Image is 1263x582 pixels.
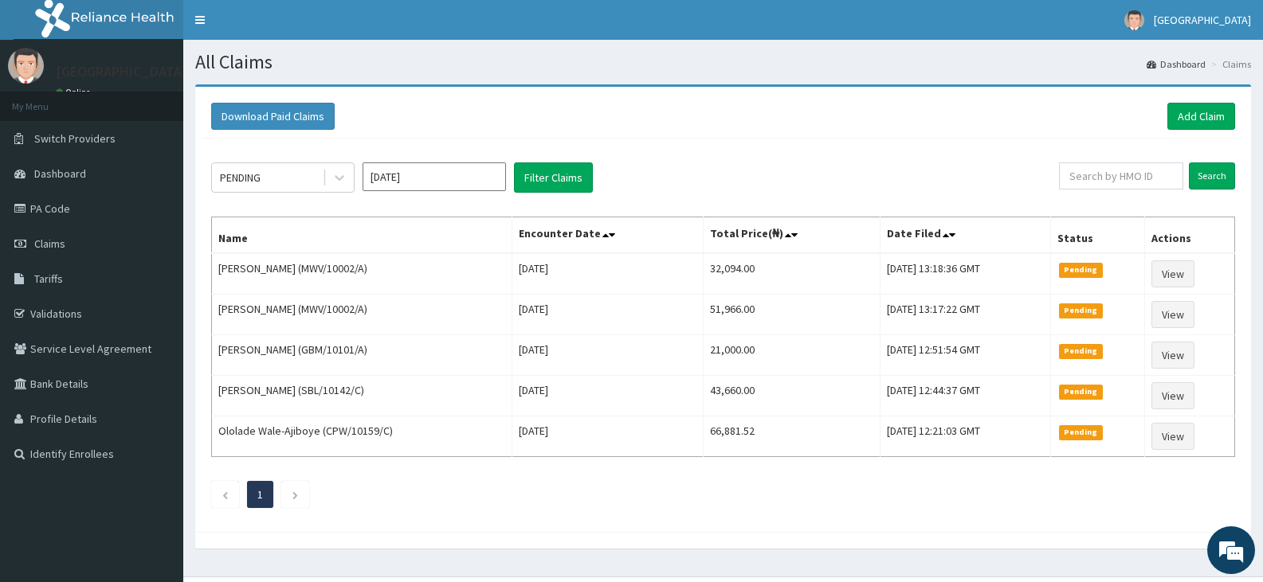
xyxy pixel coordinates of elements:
[363,162,506,191] input: Select Month and Year
[1059,385,1103,399] span: Pending
[1059,263,1103,277] span: Pending
[880,295,1050,335] td: [DATE] 13:17:22 GMT
[212,335,512,376] td: [PERSON_NAME] (GBM/10101/A)
[212,416,512,457] td: Ololade Wale-Ajiboye (CPW/10159/C)
[512,217,704,254] th: Encounter Date
[1151,423,1194,450] a: View
[292,487,299,502] a: Next page
[512,376,704,416] td: [DATE]
[514,162,593,193] button: Filter Claims
[220,170,261,186] div: PENDING
[703,376,880,416] td: 43,660.00
[1059,425,1103,439] span: Pending
[703,335,880,376] td: 21,000.00
[1207,57,1251,71] li: Claims
[1167,103,1235,130] a: Add Claim
[512,253,704,295] td: [DATE]
[1124,10,1144,30] img: User Image
[1050,217,1144,254] th: Status
[211,103,335,130] button: Download Paid Claims
[8,48,44,84] img: User Image
[512,335,704,376] td: [DATE]
[880,376,1050,416] td: [DATE] 12:44:37 GMT
[880,416,1050,457] td: [DATE] 12:21:03 GMT
[1059,162,1183,189] input: Search by HMO ID
[1059,344,1103,358] span: Pending
[195,52,1251,72] h1: All Claims
[212,253,512,295] td: [PERSON_NAME] (MWV/10002/A)
[212,376,512,416] td: [PERSON_NAME] (SBL/10142/C)
[1151,301,1194,328] a: View
[1151,382,1194,409] a: View
[56,87,94,98] a: Online
[1151,342,1194,369] a: View
[1189,162,1235,189] input: Search
[1154,13,1251,27] span: [GEOGRAPHIC_DATA]
[222,487,229,502] a: Previous page
[703,295,880,335] td: 51,966.00
[703,217,880,254] th: Total Price(₦)
[1147,57,1206,71] a: Dashboard
[512,416,704,457] td: [DATE]
[34,166,86,181] span: Dashboard
[703,416,880,457] td: 66,881.52
[34,236,65,251] span: Claims
[880,253,1050,295] td: [DATE] 13:18:36 GMT
[1059,303,1103,318] span: Pending
[703,253,880,295] td: 32,094.00
[34,271,63,286] span: Tariffs
[1144,217,1234,254] th: Actions
[56,64,187,79] p: [GEOGRAPHIC_DATA]
[257,487,263,502] a: Page 1 is your current page
[880,217,1050,254] th: Date Filed
[512,295,704,335] td: [DATE]
[1151,260,1194,287] a: View
[880,335,1050,376] td: [DATE] 12:51:54 GMT
[212,295,512,335] td: [PERSON_NAME] (MWV/10002/A)
[34,131,116,146] span: Switch Providers
[212,217,512,254] th: Name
